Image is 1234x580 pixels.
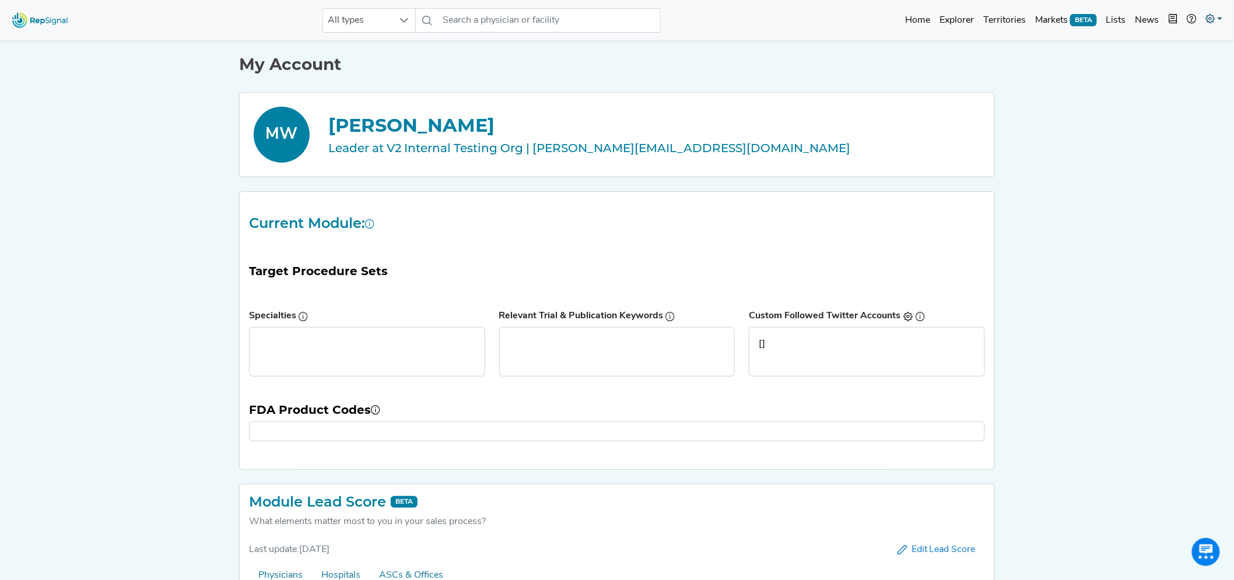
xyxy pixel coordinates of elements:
div: MW [254,107,310,163]
div: [PERSON_NAME] [328,111,980,139]
span: BETA [391,496,418,508]
a: Explorer [935,9,979,32]
a: News [1131,9,1164,32]
h1: My Account [239,55,995,75]
span: All types [323,9,393,32]
a: Lists [1102,9,1131,32]
a: Territories [979,9,1030,32]
h6: Relevant Trial & Publication Keywords [499,311,735,322]
input: Search a physician or facility [438,8,661,33]
h6: Specialties [249,311,485,322]
span: Last update: [DATE] [249,545,329,554]
h5: FDA Product Codes [249,403,985,417]
span: BETA [1070,14,1097,26]
button: Intel Book [1164,9,1183,32]
span: Hospitals [321,571,360,580]
h2: Module Lead Score [249,494,386,511]
p: What elements matter most to you in your sales process? [249,515,985,529]
h2: Current Module: [242,215,992,232]
span: Physicians [258,571,303,580]
a: Home [900,9,935,32]
div: [] [759,337,975,351]
button: Edit Lead Score [888,538,985,561]
h6: Custom Followed Twitter Accounts [749,311,985,322]
h5: Target Procedure Sets [249,264,985,278]
span: ASCs & Offices [379,571,443,580]
a: MarketsBETA [1030,9,1102,32]
div: Leader at V2 Internal Testing Org | [PERSON_NAME][EMAIL_ADDRESS][DOMAIN_NAME] [328,139,980,157]
span: Edit Lead Score [912,543,976,557]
